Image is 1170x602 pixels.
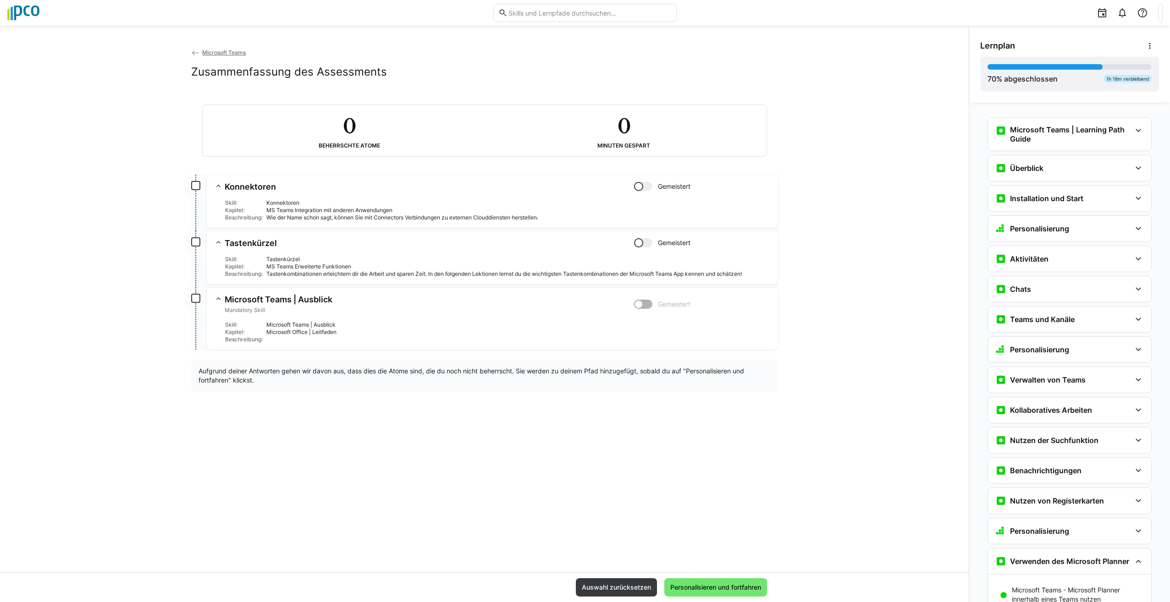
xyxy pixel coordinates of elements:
[1010,375,1086,384] h3: Verwalten von Teams
[1010,315,1075,324] h3: Teams und Kanäle
[1104,75,1152,82] div: 1h 16m verbleibend
[1010,164,1043,173] h3: Überblick
[597,142,650,149] div: Minuten gespart
[191,359,778,392] div: Aufgrund deiner Antworten gehen wir davon aus, dass dies die Atome sind, die du noch nicht beherr...
[266,270,771,278] div: Tastenkombinationen erleichtern dir die Arbeit und sparen Zeit. In den folgenden Lektionen lernst...
[658,300,690,309] span: Gemeistert
[225,328,263,336] div: Kapitel:
[191,65,387,79] h2: Zusammenfassung des Assessments
[1010,345,1069,354] h3: Personalisierung
[266,263,771,270] div: MS Teams Erweiterte Funktionen
[191,49,246,56] a: Microsoft Teams
[1010,254,1049,263] h3: Aktivitäten
[225,336,263,343] div: Beschreibung:
[988,74,996,83] span: 70
[1010,526,1069,536] h3: Personalisierung
[202,49,246,56] span: Microsoft Teams
[225,321,263,328] div: Skill:
[1010,466,1082,475] h3: Benachrichtigungen
[225,270,263,278] div: Beschreibung:
[225,207,263,214] div: Kapitel:
[225,256,263,263] div: Skill:
[1010,194,1083,203] h3: Installation und Start
[266,199,771,207] div: Konnektoren
[266,328,771,336] div: Microsoft Office | Leitfaden
[988,73,1058,84] div: % abgeschlossen
[1010,125,1131,143] h3: Microsoft Teams | Learning Path Guide
[658,182,690,191] span: Gemeistert
[266,256,771,263] div: Tastenkürzel
[343,112,356,139] h2: 0
[576,578,657,597] button: Auswahl zurücksetzen
[664,578,767,597] button: Personalisieren und fortfahren
[266,207,771,214] div: MS Teams Integration mit anderen Anwendungen
[1010,405,1092,415] h3: Kollaboratives Arbeiten
[225,294,634,305] h3: Microsoft Teams | Ausblick
[1010,436,1098,445] h3: Nutzen der Suchfunktion
[618,112,630,139] h2: 0
[225,306,634,314] span: Mandatory Skill
[266,214,771,221] div: Wie der Name schon sagt, können Sie mit Connectors Verbindungen zu externen Clouddiensten herstel...
[1010,285,1031,294] h3: Chats
[225,238,634,248] h3: Tastenkürzel
[1010,557,1129,566] h3: Verwenden des Microsoft Planner
[580,583,652,592] span: Auswahl zurücksetzen
[225,214,263,221] div: Beschreibung:
[508,9,672,17] input: Skills und Lernpfade durchsuchen…
[1010,224,1069,233] h3: Personalisierung
[225,181,634,192] h3: Konnektoren
[658,238,690,247] span: Gemeistert
[319,142,380,149] div: Beherrschte Atome
[1010,496,1104,505] h3: Nutzen von Registerkarten
[266,321,771,328] div: Microsoft Teams | Ausblick
[669,583,762,592] span: Personalisieren und fortfahren
[225,263,263,270] div: Kapitel:
[225,199,263,207] div: Skill:
[980,41,1015,51] span: Lernplan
